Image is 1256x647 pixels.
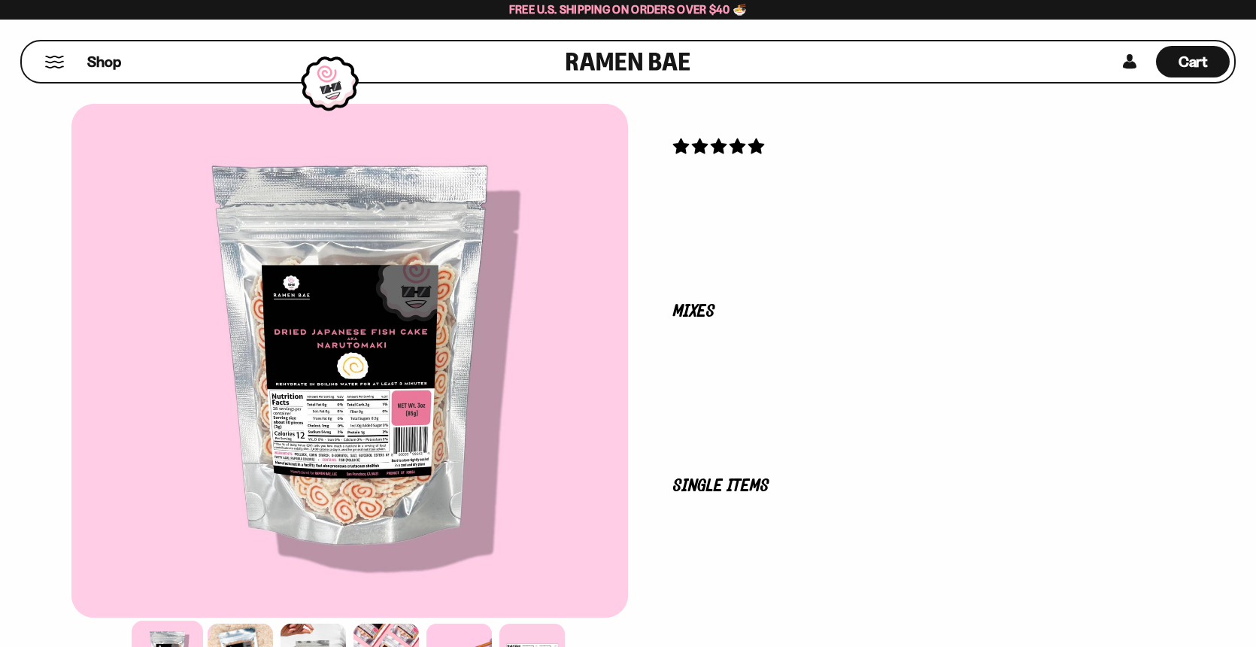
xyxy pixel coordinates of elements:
p: Mixes [673,305,1139,319]
a: Shop [87,46,121,77]
span: Free U.S. Shipping on Orders over $40 🍜 [509,2,748,17]
span: 4.76 stars [673,137,767,156]
span: Cart [1179,53,1208,71]
button: Mobile Menu Trigger [44,56,65,68]
p: Single Items [673,479,1139,494]
a: Cart [1156,41,1230,82]
span: Shop [87,52,121,72]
